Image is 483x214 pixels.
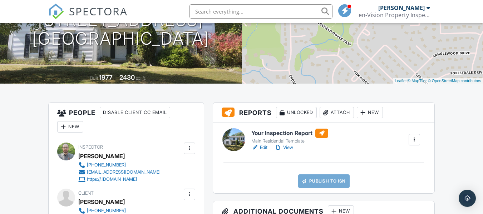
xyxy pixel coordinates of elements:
[357,107,383,118] div: New
[393,78,483,84] div: |
[408,79,427,83] a: © MapTiler
[298,174,350,188] a: Publish to ISN
[320,107,354,118] div: Attach
[57,121,83,133] div: New
[119,74,135,81] div: 2430
[189,4,332,19] input: Search everything...
[78,196,125,207] div: [PERSON_NAME]
[395,79,406,83] a: Leaflet
[428,79,481,83] a: © OpenStreetMap contributors
[48,4,64,19] img: The Best Home Inspection Software - Spectora
[251,138,328,144] div: Main Residential Template
[87,162,126,168] div: [PHONE_NUMBER]
[78,176,161,183] a: https://.[DOMAIN_NAME]
[251,129,328,138] h6: Your Inspection Report
[459,190,476,207] div: Open Intercom Messenger
[48,10,128,25] a: SPECTORA
[78,169,161,176] a: [EMAIL_ADDRESS][DOMAIN_NAME]
[276,107,317,118] div: Unlocked
[251,129,328,144] a: Your Inspection Report Main Residential Template
[32,11,210,49] h1: [STREET_ADDRESS] [GEOGRAPHIC_DATA]
[136,75,146,81] span: sq. ft.
[78,161,161,169] a: [PHONE_NUMBER]
[87,176,137,182] div: https://.[DOMAIN_NAME]
[275,144,293,151] a: View
[251,144,267,151] a: Edit
[87,169,161,175] div: [EMAIL_ADDRESS][DOMAIN_NAME]
[359,11,430,19] div: en-Vision Property Inspections
[78,144,103,150] span: Inspector
[69,4,128,19] span: SPECTORA
[90,75,98,81] span: Built
[78,151,125,161] div: [PERSON_NAME]
[78,190,94,196] span: Client
[49,103,204,137] h3: People
[99,74,113,81] div: 1977
[87,208,126,214] div: [PHONE_NUMBER]
[100,107,170,118] div: Disable Client CC Email
[213,103,434,123] h3: Reports
[378,4,425,11] div: [PERSON_NAME]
